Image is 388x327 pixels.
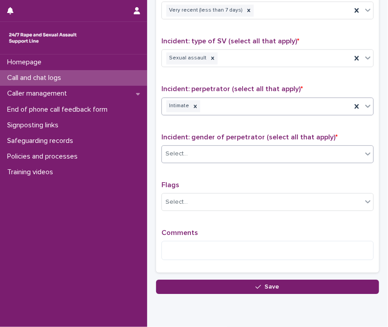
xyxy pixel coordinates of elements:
[4,58,49,67] p: Homepage
[4,105,115,114] p: End of phone call feedback form
[161,181,179,189] span: Flags
[156,280,379,294] button: Save
[161,85,303,92] span: Incident: perpetrator (select all that apply)
[7,29,78,47] img: rhQMoQhaT3yELyF149Cw
[161,38,299,45] span: Incident: type of SV (select all that apply)
[161,229,198,236] span: Comments
[4,168,60,176] p: Training videos
[166,100,190,112] div: Intimate
[4,152,85,161] p: Policies and processes
[166,52,208,64] div: Sexual assault
[4,121,66,130] p: Signposting links
[265,284,280,290] span: Save
[4,137,80,145] p: Safeguarding records
[165,149,188,159] div: Select...
[4,74,68,82] p: Call and chat logs
[4,89,74,98] p: Caller management
[161,134,338,141] span: Incident: gender of perpetrator (select all that apply)
[166,4,244,17] div: Very recent (less than 7 days)
[165,197,188,207] div: Select...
